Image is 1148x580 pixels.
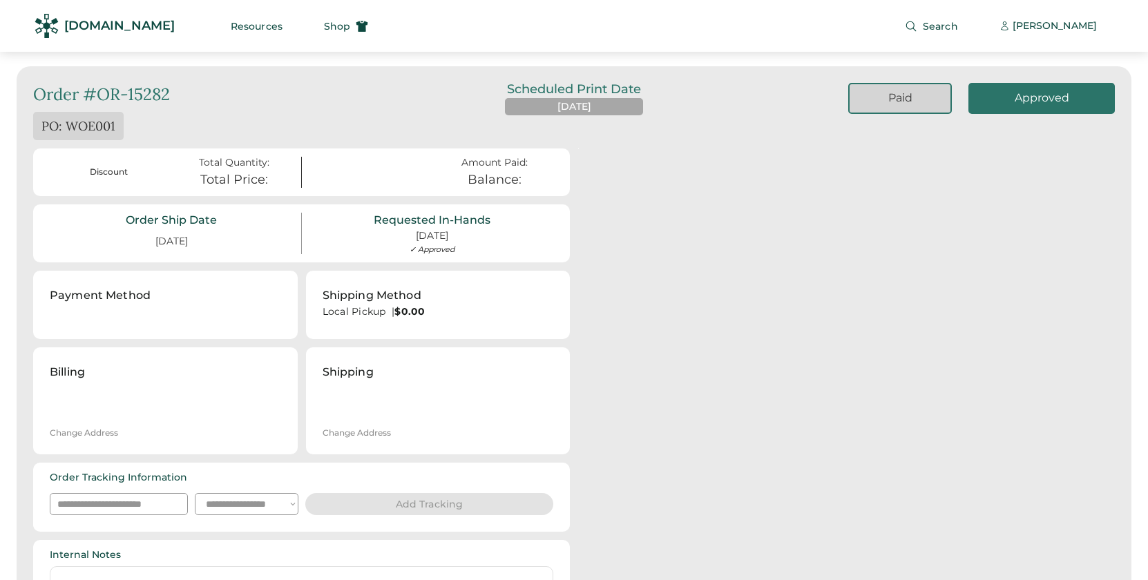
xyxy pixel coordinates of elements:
div: Scheduled Print Date [488,83,660,95]
button: Search [888,12,975,40]
strong: $0.00 [394,305,425,318]
div: Discount [58,166,159,178]
span: Search [923,21,958,31]
div: Balance: [468,173,522,188]
div: Approved [985,90,1098,106]
div: [DOMAIN_NAME] [64,17,175,35]
div: Shipping Method [323,287,421,304]
div: [DATE] [139,229,204,254]
div: Order Tracking Information [50,471,187,485]
div: Payment Method [50,287,151,304]
div: Total Price: [200,173,268,188]
div: Shipping [323,364,374,380]
div: ✓ Approved [410,244,455,254]
div: PO: WOE001 [41,117,115,135]
div: Internal Notes [50,548,121,562]
div: Change Address [50,428,118,438]
div: Paid [866,90,934,106]
img: Rendered Logo - Screens [35,14,59,38]
button: Add Tracking [305,493,553,515]
div: Billing [50,364,85,380]
div: [PERSON_NAME] [1013,19,1097,33]
div: Order Ship Date [126,213,217,228]
div: [DATE] [557,100,591,114]
div: Amount Paid: [461,157,528,168]
div: Order #OR-15282 [33,83,170,106]
div: [DATE] [416,229,448,243]
button: Resources [214,12,299,40]
div: Change Address [323,428,391,438]
button: Shop [307,12,385,40]
div: Total Quantity: [199,157,269,168]
span: Shop [324,21,350,31]
div: Requested In-Hands [374,213,490,228]
div: Local Pickup | [323,305,554,319]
